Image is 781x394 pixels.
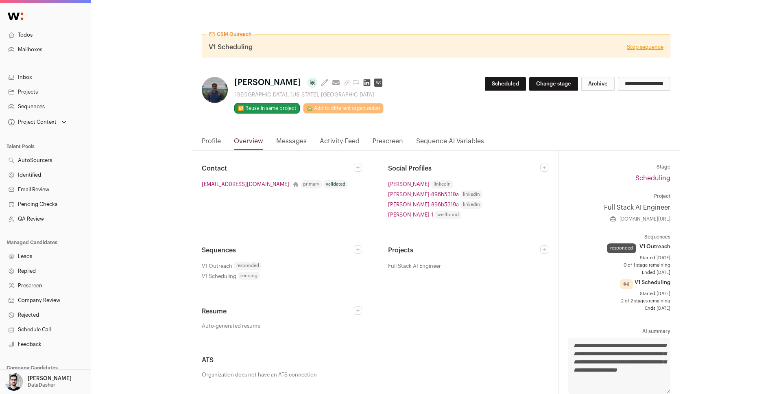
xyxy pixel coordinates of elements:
[388,190,459,199] a: [PERSON_NAME]-896b5319a
[635,175,670,182] a: Scheduling
[388,210,433,219] a: [PERSON_NAME]-1
[460,190,482,199] span: linkedin
[568,262,670,269] span: 0 of 1 stage remaining
[320,136,360,150] a: Activity Feed
[607,243,636,253] div: responded
[568,269,670,276] span: Ended [DATE]
[276,136,307,150] a: Messages
[568,234,670,240] dt: Sequences
[28,375,72,382] p: [PERSON_NAME]
[234,92,386,98] div: [GEOGRAPHIC_DATA], [US_STATE], [GEOGRAPHIC_DATA]
[202,323,362,329] a: Auto-generated resume
[568,203,670,212] a: Full Stack AI Engineer
[5,373,23,391] img: 10051957-medium_jpg
[202,77,228,103] img: 8bf1396185cb462ac2b37b1ba142b39cc59137bade249953ae4db6a3b10422e8
[416,136,484,150] a: Sequence AI Variables
[202,245,354,255] h2: Sequences
[202,164,354,173] h2: Contact
[7,119,57,125] div: Project Context
[303,103,384,114] a: 🏡 Add to different organization
[217,31,251,37] span: CSM Outreach
[568,164,670,170] dt: Stage
[639,243,670,250] span: V1 Outreach
[202,262,232,270] span: V1 Outreach
[388,200,459,209] a: [PERSON_NAME]-896b5319a
[3,8,28,24] img: Wellfound
[568,328,670,335] dt: AI summary
[581,77,615,91] button: Archive
[460,201,482,209] span: linkedin
[485,77,526,91] button: Scheduled
[568,193,670,199] dt: Project
[388,245,540,255] h2: Projects
[373,136,403,150] a: Prescreen
[202,372,548,378] p: Organization does not have an ATS connection
[202,180,289,188] a: [EMAIL_ADDRESS][DOMAIN_NAME]
[431,180,453,188] span: linkedin
[202,306,354,316] h2: Resume
[323,180,348,188] div: validated
[635,279,670,286] span: V1 Scheduling
[234,262,262,270] span: responded
[234,136,263,150] a: Overview
[388,164,540,173] h2: Social Profiles
[388,180,430,188] a: [PERSON_NAME]
[234,77,301,88] span: [PERSON_NAME]
[301,180,322,188] div: primary
[238,272,260,280] span: sending
[28,382,55,388] p: DataDasher
[388,262,441,270] span: Full Stack AI Engineer
[568,298,670,304] span: 2 of 2 stages remaining
[568,291,670,297] span: Started [DATE]
[568,305,670,312] span: Ends [DATE]
[202,136,221,150] a: Profile
[202,355,548,365] h2: ATS
[568,255,670,261] span: Started [DATE]
[209,42,253,52] span: V1 Scheduling
[529,77,578,91] button: Change stage
[234,103,300,114] button: 🔂 Reuse in same project
[3,373,73,391] button: Open dropdown
[620,216,670,222] a: [DOMAIN_NAME][URL]
[202,272,236,280] span: V1 Scheduling
[7,116,68,128] button: Open dropdown
[627,44,663,50] a: Stop sequence
[435,211,461,219] span: wellfound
